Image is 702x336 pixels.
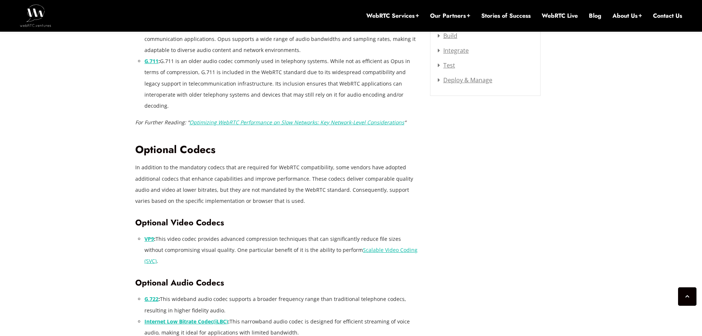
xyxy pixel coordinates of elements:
strong: : [144,295,160,302]
a: Build [438,32,457,40]
a: Optimizing WebRTC Performance on Slow Networks: Key Network-Level Considerations [189,119,404,126]
a: G.722 [144,295,158,302]
li: This video codec provides advanced compression techniques that can significantly reduce file size... [144,233,419,267]
h2: Optional Codecs [135,143,419,156]
strong: : [154,235,156,242]
a: Stories of Success [481,12,531,20]
a: WebRTC Services [366,12,419,20]
strong: : [144,318,230,325]
a: Contact Us [653,12,682,20]
a: Internet Low Bitrate Codec(iLBC) [144,318,228,325]
a: G.711 [144,58,158,65]
a: Our Partners [430,12,470,20]
img: WebRTC.ventures [20,4,51,27]
a: Test [438,61,455,69]
a: Blog [589,12,601,20]
h3: Optional Video Codecs [135,218,419,228]
a: Deploy & Manage [438,76,492,84]
a: VP9 [144,235,154,242]
em: For Further Reading: “ “ [135,119,406,126]
li: G.711 is an older audio codec commonly used in telephony systems. While not as efficient as Opus ... [144,56,419,111]
li: Opus is a modern, open-source audio codec that excels in delivering high-quality audio at varying... [144,11,419,56]
strong: : [158,58,160,65]
h3: Optional Audio Codecs [135,278,419,288]
strong: Internet Low Bitrate Codec [144,318,213,325]
li: This wideband audio codec supports a broader frequency range than traditional telephone codecs, r... [144,294,419,316]
a: Integrate [438,46,469,55]
a: About Us [612,12,642,20]
p: In addition to the mandatory codecs that are required for WebRTC compatibility, some vendors have... [135,162,419,206]
strong: iLBC [215,318,226,325]
a: WebRTC Live [542,12,578,20]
